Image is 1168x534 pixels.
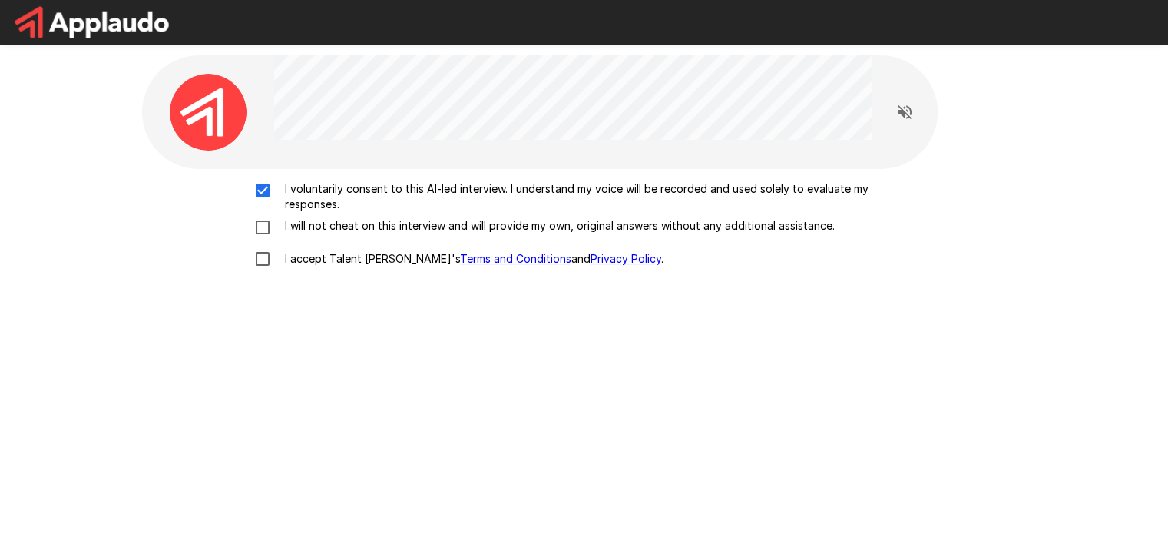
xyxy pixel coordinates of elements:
[460,252,571,265] a: Terms and Conditions
[279,251,663,267] p: I accept Talent [PERSON_NAME]'s and .
[279,218,835,234] p: I will not cheat on this interview and will provide my own, original answers without any addition...
[591,252,661,265] a: Privacy Policy
[279,181,922,212] p: I voluntarily consent to this AI-led interview. I understand my voice will be recorded and used s...
[170,74,247,151] img: applaudo_avatar.png
[889,97,920,128] button: Read questions aloud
